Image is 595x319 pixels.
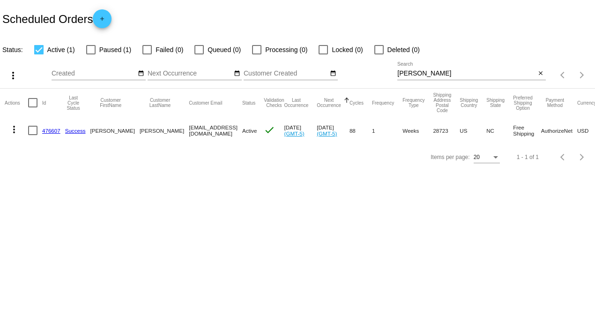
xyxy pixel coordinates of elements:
mat-icon: more_vert [8,124,20,135]
input: Next Occurrence [148,70,232,77]
mat-cell: NC [486,117,513,144]
span: Active (1) [47,44,75,55]
a: (GMT-5) [284,130,305,137]
button: Change sorting for CustomerEmail [189,100,222,106]
mat-header-cell: Actions [5,89,28,117]
div: Items per page: [431,154,469,160]
span: Deleted (0) [387,44,420,55]
span: Active [242,128,257,134]
button: Change sorting for NextOccurrenceUtc [317,98,341,108]
button: Change sorting for CustomerFirstName [90,98,131,108]
mat-header-cell: Validation Checks [264,89,284,117]
mat-select: Items per page: [474,154,500,161]
mat-cell: [PERSON_NAME] [90,117,140,144]
mat-cell: AuthorizeNet [541,117,577,144]
mat-icon: close [537,70,544,77]
button: Change sorting for CustomerLastName [140,98,180,108]
h2: Scheduled Orders [2,9,112,28]
button: Next page [573,148,591,167]
span: Status: [2,46,23,53]
mat-cell: Weeks [402,117,433,144]
button: Change sorting for ShippingCountry [460,98,478,108]
mat-cell: [DATE] [284,117,317,144]
mat-cell: 28723 [433,117,460,144]
button: Change sorting for ShippingPostcode [433,92,451,113]
mat-icon: more_vert [7,70,19,81]
div: 1 - 1 of 1 [517,154,539,160]
span: 20 [474,154,480,160]
mat-cell: [PERSON_NAME] [140,117,189,144]
button: Change sorting for FrequencyType [402,98,424,108]
mat-cell: 1 [372,117,402,144]
span: Processing (0) [265,44,307,55]
span: Paused (1) [99,44,131,55]
button: Previous page [554,148,573,167]
button: Change sorting for Status [242,100,255,106]
a: 476607 [42,128,60,134]
mat-icon: date_range [138,70,144,77]
mat-cell: 88 [350,117,372,144]
input: Search [397,70,535,77]
mat-icon: check [264,124,275,136]
a: Success [65,128,86,134]
a: (GMT-5) [317,130,337,137]
button: Change sorting for Cycles [350,100,364,106]
button: Change sorting for ShippingState [486,98,505,108]
mat-cell: US [460,117,486,144]
button: Change sorting for Id [42,100,46,106]
button: Clear [536,69,546,79]
button: Change sorting for PreferredShippingOption [513,95,533,111]
mat-cell: [EMAIL_ADDRESS][DOMAIN_NAME] [189,117,242,144]
button: Change sorting for LastProcessingCycleId [65,95,82,111]
span: Failed (0) [156,44,183,55]
input: Customer Created [244,70,328,77]
button: Change sorting for LastOccurrenceUtc [284,98,309,108]
mat-cell: Free Shipping [513,117,541,144]
button: Previous page [554,66,573,84]
button: Next page [573,66,591,84]
input: Created [52,70,136,77]
button: Change sorting for PaymentMethod.Type [541,98,569,108]
mat-icon: date_range [234,70,240,77]
mat-icon: add [97,15,108,27]
mat-cell: [DATE] [317,117,350,144]
mat-icon: date_range [330,70,336,77]
span: Locked (0) [332,44,363,55]
span: Queued (0) [208,44,241,55]
button: Change sorting for Frequency [372,100,394,106]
